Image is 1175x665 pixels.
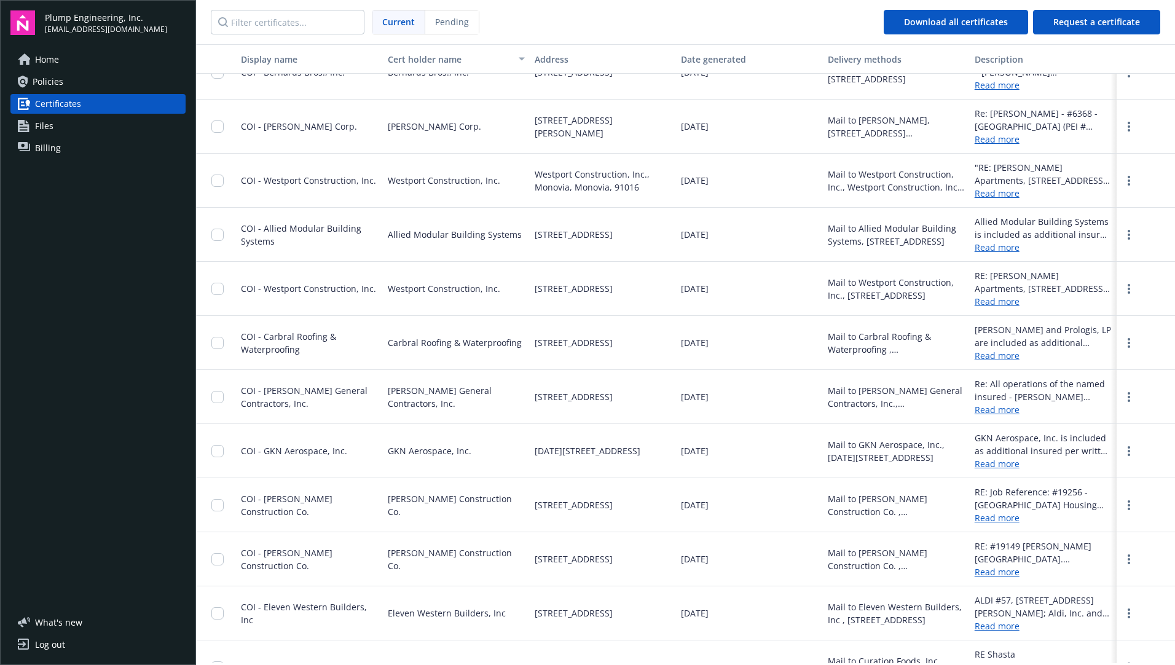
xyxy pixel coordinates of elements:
div: Cert holder name [388,53,511,66]
div: Description [975,53,1112,66]
div: Re: All operations of the named insured - [PERSON_NAME] General Contractors, Inc., Contractor, it... [975,377,1112,403]
span: COI - [PERSON_NAME] Construction Co. [241,493,332,517]
span: [STREET_ADDRESS] [535,553,613,565]
img: navigator-logo.svg [10,10,35,35]
input: Toggle Row Selected [211,337,224,349]
a: Read more [975,241,1112,254]
button: Display name [236,44,383,74]
a: more [1122,444,1136,458]
span: COI - [PERSON_NAME] Construction Co. [241,547,332,572]
div: Mail to GKN Aerospace, Inc., [DATE][STREET_ADDRESS] [828,438,965,464]
div: Mail to [PERSON_NAME] General Contractors, Inc., [STREET_ADDRESS] [828,384,965,410]
button: Download all certificates [884,10,1028,34]
div: Date generated [681,53,818,66]
button: Plump Engineering, Inc.[EMAIL_ADDRESS][DOMAIN_NAME] [45,10,186,35]
a: Billing [10,138,186,158]
span: COI - [PERSON_NAME] General Contractors, Inc. [241,385,367,409]
a: more [1122,390,1136,404]
div: Re: [PERSON_NAME] - #6368 - [GEOGRAPHIC_DATA] (PEI #[DRIVERS_LICENSE_NUMBER]) [STREET_ADDRESS]. [... [975,107,1112,133]
span: [DATE] [681,444,709,457]
a: Read more [975,565,1112,578]
span: GKN Aerospace, Inc. [388,444,471,457]
button: Delivery methods [823,44,970,74]
a: Read more [975,403,1112,416]
div: Mail to Westport Construction, Inc., Westport Construction, Inc., [GEOGRAPHIC_DATA], [GEOGRAPHIC_... [828,168,965,194]
span: [DATE] [681,282,709,295]
span: Policies [33,72,63,92]
button: Description [970,44,1117,74]
button: Request a certificate [1033,10,1160,34]
span: Files [35,116,53,136]
span: COI - GKN Aerospace, Inc. [241,445,347,457]
span: Allied Modular Building Systems [388,228,522,241]
span: Current [382,15,415,28]
span: [DATE] [681,607,709,620]
span: Request a certificate [1053,16,1140,28]
span: [DATE][STREET_ADDRESS] [535,444,640,457]
span: [DATE] [681,390,709,403]
a: more [1122,498,1136,513]
div: Display name [241,53,378,66]
div: "RE: [PERSON_NAME] Apartments, [STREET_ADDRESS] (C.1905008) -- Westport Construction, Inc., its o... [975,161,1112,187]
a: Read more [975,187,1112,200]
div: Mail to [PERSON_NAME], [STREET_ADDRESS][PERSON_NAME] [828,114,965,140]
button: Address [530,44,677,74]
span: [DATE] [681,553,709,565]
a: more [1122,606,1136,621]
span: [PERSON_NAME] Construction Co. [388,546,525,572]
input: Toggle Row Selected [211,229,224,241]
span: COI - Westport Construction, Inc. [241,283,376,294]
div: Mail to Eleven Western Builders, Inc , [STREET_ADDRESS] [828,600,965,626]
span: Westport Construction, Inc., Monovia, Monovia, 91016 [535,168,672,194]
span: [EMAIL_ADDRESS][DOMAIN_NAME] [45,24,167,35]
div: [PERSON_NAME] and Prologis, LP are included as additional insured per written contract or agreeme... [975,323,1112,349]
input: Filter certificates... [211,10,364,34]
a: Read more [975,511,1112,524]
span: COI - Allied Modular Building Systems [241,222,361,247]
span: [STREET_ADDRESS] [535,282,613,295]
span: Pending [425,10,479,34]
div: Mail to [PERSON_NAME] Construction Co. , [STREET_ADDRESS] [828,492,965,518]
button: Date generated [676,44,823,74]
span: [PERSON_NAME] Construction Co. [388,492,525,518]
a: Read more [975,295,1112,308]
button: Cert holder name [383,44,530,74]
span: COI - Eleven Western Builders, Inc [241,601,367,626]
a: more [1122,227,1136,242]
span: COI - Westport Construction, Inc. [241,175,376,186]
div: RE: [PERSON_NAME] Apartments, [STREET_ADDRESS] Westport Construction, Inc is included as addition... [975,269,1112,295]
span: Plump Engineering, Inc. [45,11,167,24]
div: GKN Aerospace, Inc. is included as additional insured per written contract or agreement with resp... [975,431,1112,457]
input: Toggle Row Selected [211,553,224,565]
a: Read more [975,79,1112,92]
span: Certificates [35,94,81,114]
input: Toggle Row Selected [211,499,224,511]
span: [DATE] [681,228,709,241]
div: Log out [35,635,65,655]
input: Toggle Row Selected [211,391,224,403]
span: Carbral Roofing & Waterproofing [388,336,522,349]
a: more [1122,336,1136,350]
span: [STREET_ADDRESS] [535,607,613,620]
div: Mail to [PERSON_NAME] Construction Co. , [STREET_ADDRESS] [828,546,965,572]
div: ALDI #57, [STREET_ADDRESS][PERSON_NAME]; Aldi, Inc. and its Wholly Owned Subsidiaries; and TKG Ma... [975,594,1112,620]
span: Pending [435,15,469,28]
button: What's new [10,616,102,629]
a: more [1122,173,1136,188]
span: Westport Construction, Inc. [388,282,500,295]
span: [DATE] [681,498,709,511]
a: Read more [975,133,1112,146]
a: Certificates [10,94,186,114]
span: [PERSON_NAME] General Contractors, Inc. [388,384,525,410]
div: Mail to Allied Modular Building Systems, [STREET_ADDRESS] [828,222,965,248]
span: Westport Construction, Inc. [388,174,500,187]
span: [STREET_ADDRESS] [535,228,613,241]
a: Files [10,116,186,136]
input: Toggle Row Selected [211,283,224,295]
span: Home [35,50,59,69]
span: Billing [35,138,61,158]
span: Download all certificates [904,16,1008,28]
a: Read more [975,349,1112,362]
span: [PERSON_NAME] Corp. [388,120,481,133]
input: Toggle Row Selected [211,445,224,457]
